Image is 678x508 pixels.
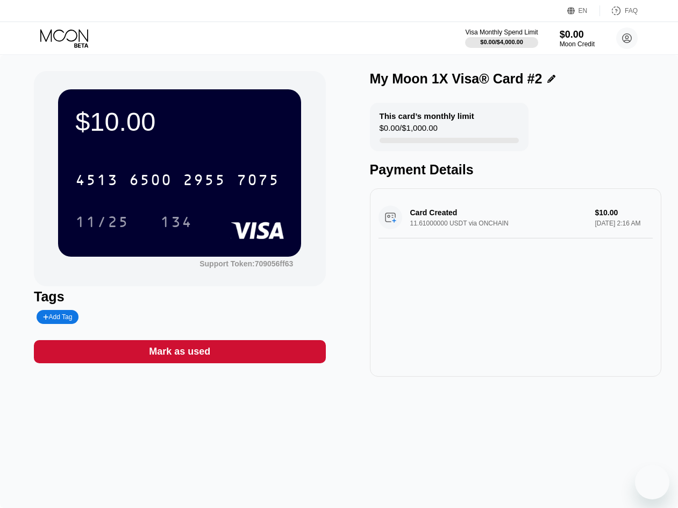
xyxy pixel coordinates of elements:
[149,345,210,358] div: Mark as used
[34,340,325,363] div: Mark as used
[370,162,661,178] div: Payment Details
[579,7,588,15] div: EN
[199,259,293,268] div: Support Token: 709056ff63
[37,310,78,324] div: Add Tag
[75,173,118,190] div: 4513
[43,313,72,321] div: Add Tag
[560,29,595,40] div: $0.00
[34,289,325,305] div: Tags
[199,259,293,268] div: Support Token:709056ff63
[75,215,129,232] div: 11/25
[183,173,226,190] div: 2955
[567,5,600,16] div: EN
[380,111,474,121] div: This card’s monthly limit
[129,173,172,190] div: 6500
[480,39,523,45] div: $0.00 / $4,000.00
[67,208,137,235] div: 11/25
[560,40,595,48] div: Moon Credit
[465,29,538,48] div: Visa Monthly Spend Limit$0.00/$4,000.00
[650,463,672,474] iframe: Number of unread messages
[635,465,669,499] iframe: Button to launch messaging window, 1 unread message
[560,29,595,48] div: $0.00Moon Credit
[465,29,538,36] div: Visa Monthly Spend Limit
[152,208,201,235] div: 134
[600,5,638,16] div: FAQ
[380,123,438,138] div: $0.00 / $1,000.00
[370,71,543,87] div: My Moon 1X Visa® Card #2
[75,107,284,137] div: $10.00
[160,215,192,232] div: 134
[625,7,638,15] div: FAQ
[69,166,286,193] div: 4513650029557075
[237,173,280,190] div: 7075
